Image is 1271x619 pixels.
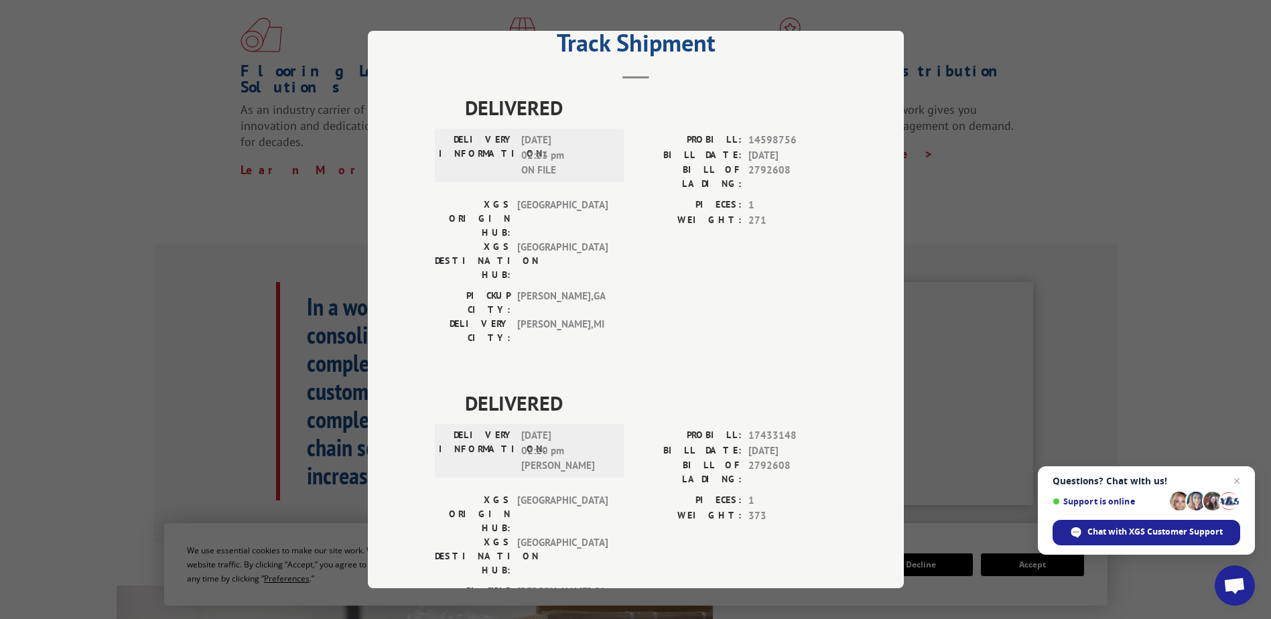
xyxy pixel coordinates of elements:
span: [PERSON_NAME] , MI [517,317,608,345]
div: Chat with XGS Customer Support [1053,520,1240,545]
label: DELIVERY INFORMATION: [439,428,515,474]
label: BILL OF LADING: [636,458,742,486]
label: PIECES: [636,198,742,213]
span: [GEOGRAPHIC_DATA] [517,240,608,282]
label: BILL DATE: [636,443,742,459]
div: Open chat [1215,565,1255,606]
span: [PERSON_NAME] , GA [517,584,608,612]
span: [DATE] [748,443,837,459]
label: XGS ORIGIN HUB: [435,198,511,240]
span: [DATE] 02:20 pm [PERSON_NAME] [521,428,612,474]
label: DELIVERY CITY: [435,317,511,345]
span: 2792608 [748,458,837,486]
span: DELIVERED [465,388,837,418]
span: 271 [748,213,837,228]
span: Support is online [1053,496,1165,506]
label: DELIVERY INFORMATION: [439,133,515,178]
label: XGS ORIGIN HUB: [435,493,511,535]
span: 14598756 [748,133,837,148]
span: Close chat [1229,473,1245,489]
label: WEIGHT: [636,508,742,524]
label: WEIGHT: [636,213,742,228]
span: 1 [748,198,837,213]
span: 373 [748,508,837,524]
span: [PERSON_NAME] , GA [517,289,608,317]
label: XGS DESTINATION HUB: [435,535,511,577]
span: [DATE] [748,148,837,163]
label: PROBILL: [636,133,742,148]
span: 17433148 [748,428,837,443]
span: 2792608 [748,163,837,191]
label: PICKUP CITY: [435,289,511,317]
label: XGS DESTINATION HUB: [435,240,511,282]
label: BILL OF LADING: [636,163,742,191]
span: Questions? Chat with us! [1053,476,1240,486]
span: [DATE] 02:23 pm ON FILE [521,133,612,178]
span: [GEOGRAPHIC_DATA] [517,535,608,577]
span: [GEOGRAPHIC_DATA] [517,493,608,535]
h2: Track Shipment [435,33,837,59]
label: BILL DATE: [636,148,742,163]
span: [GEOGRAPHIC_DATA] [517,198,608,240]
label: PROBILL: [636,428,742,443]
label: PICKUP CITY: [435,584,511,612]
span: DELIVERED [465,92,837,123]
label: PIECES: [636,493,742,508]
span: 1 [748,493,837,508]
span: Chat with XGS Customer Support [1087,526,1223,538]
